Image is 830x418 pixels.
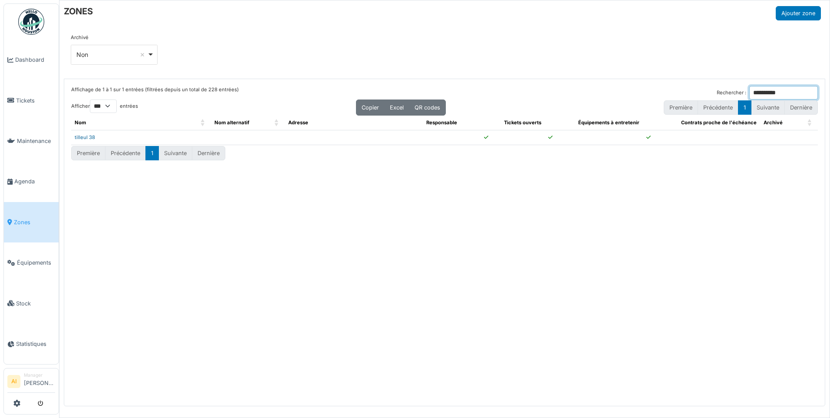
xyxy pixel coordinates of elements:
span: Tickets [16,96,55,105]
a: Tickets [4,80,59,120]
span: Statistiques [16,340,55,348]
span: Équipements [17,259,55,267]
span: Tickets ouverts [504,119,541,126]
button: 1 [145,146,159,160]
span: Maintenance [17,137,55,145]
span: Responsable [426,119,457,126]
a: Maintenance [4,121,59,161]
a: tilleul 38 [75,134,95,140]
span: Nom alternatif: Activate to sort [274,116,280,130]
span: Dashboard [15,56,55,64]
span: Excel [390,104,404,111]
button: Excel [384,100,409,116]
span: Archivé: Activate to sort [807,116,813,130]
span: Agenda [14,177,55,186]
a: Agenda [4,161,59,202]
div: Manager [24,372,55,378]
a: Dashboard [4,40,59,80]
span: Nom: Activate to sort [201,116,206,130]
label: Archivé [71,34,89,41]
label: Rechercher : [717,89,746,96]
span: QR codes [415,104,440,111]
a: Statistiques [4,324,59,364]
nav: pagination [664,100,818,115]
h6: ZONES [64,6,93,17]
button: Ajouter zone [776,6,821,20]
a: Zones [4,202,59,242]
button: Remove item: 'false' [138,50,147,59]
a: AI Manager[PERSON_NAME] [7,372,55,393]
span: Zones [14,218,55,226]
span: Contrats proche de l'échéance [681,119,757,126]
a: Stock [4,283,59,323]
label: Afficher entrées [71,100,138,113]
span: Adresse [288,119,308,126]
nav: pagination [71,146,225,160]
span: Archivé [764,119,783,126]
li: AI [7,375,20,388]
button: QR codes [409,100,446,116]
button: 1 [738,100,751,115]
div: Affichage de 1 à 1 sur 1 entrées (filtrées depuis un total de 228 entrées) [71,86,239,100]
span: Stock [16,299,55,308]
span: Copier [362,104,379,111]
span: Nom alternatif [214,119,249,126]
span: Nom [75,119,86,126]
button: Copier [356,100,385,116]
a: Équipements [4,242,59,283]
span: Équipements à entretenir [578,119,639,126]
li: [PERSON_NAME] [24,372,55,391]
div: Non [76,50,147,59]
img: Badge_color-CXgf-gQk.svg [18,9,44,35]
select: Afficherentrées [90,100,117,113]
